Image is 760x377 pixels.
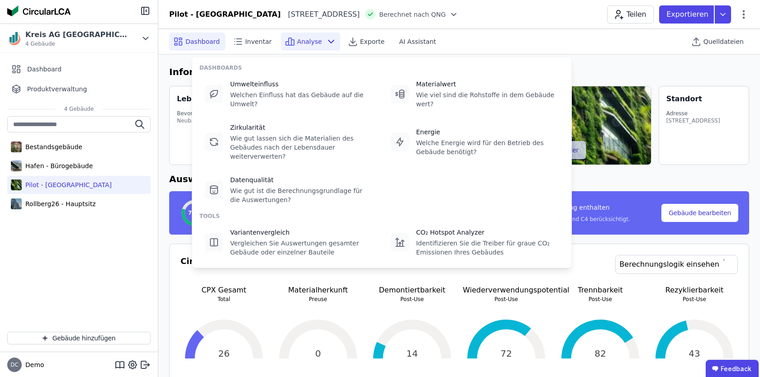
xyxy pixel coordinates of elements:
[180,255,347,285] h3: Circularity Performance Index (CPX)
[230,186,373,204] div: Wie gut ist die Berechnungsgrundlage für die Auswertungen?
[230,239,373,257] div: Vergleichen Sie Auswertungen gesamter Gebäude oder einzelner Bauteile
[188,209,201,217] span: 78%
[297,37,322,46] span: Analyse
[245,37,272,46] span: Inventar
[27,85,87,94] span: Produktverwaltung
[22,199,95,208] div: Rollberg26 - Hauptsitz
[169,65,749,79] h6: Informationen zum Gebäude
[463,296,550,303] p: Post-Use
[22,360,44,369] span: Demo
[7,5,71,16] img: Concular
[11,178,22,192] img: Pilot - Green Building
[275,285,361,296] p: Materialherkunft
[230,80,373,89] div: Umwelteinfluss
[177,94,232,104] div: Lebenszyklus
[399,37,436,46] span: AI Assistant
[666,110,720,117] div: Adresse
[185,37,220,46] span: Dashboard
[275,296,361,303] p: Preuse
[25,29,129,40] div: Kreis AG [GEOGRAPHIC_DATA]
[27,65,62,74] span: Dashboard
[230,134,373,161] div: Wie gut lassen sich die Materialien des Gebäudes nach der Lebensdauer weiterverwerten?
[230,90,373,108] div: Welchen Einfluss hat das Gebäude auf die Umwelt?
[369,296,456,303] p: Post-Use
[11,197,22,211] img: Rollberg26 - Hauptsitz
[360,37,385,46] span: Exporte
[369,285,456,296] p: Demontiertbarkeit
[557,296,644,303] p: Post-Use
[416,138,559,156] div: Welche Energie wird für den Betrieb des Gebäude benötigt?
[169,9,281,20] div: Pilot - [GEOGRAPHIC_DATA]
[22,161,93,170] div: Hafen - Bürogebäude
[177,110,250,117] div: Bevorstehende Maßnahme
[379,10,446,19] span: Berechnet nach QNG
[615,255,738,274] a: Berechnungslogik einsehen
[666,117,720,124] div: [STREET_ADDRESS]
[11,159,22,173] img: Hafen - Bürogebäude
[463,285,550,296] p: Wiederverwendungspotential
[230,175,373,184] div: Datenqualität
[10,362,19,368] span: DC
[661,204,738,222] button: Gebäude bearbeiten
[180,296,267,303] p: Total
[22,142,82,151] div: Bestandsgebäude
[11,140,22,154] img: Bestandsgebäude
[25,40,129,47] span: 4 Gebäude
[703,37,744,46] span: Quelldateien
[651,296,738,303] p: Post-Use
[7,332,151,344] button: Gebäude hinzufügen
[416,228,559,237] div: CO₂ Hotspot Analyzer
[416,239,559,257] div: Identifizieren Sie die Treiber für graue CO₂ Emissionen Ihres Gebäudes
[230,123,373,132] div: Zirkularität
[416,90,559,108] div: Wie viel sind die Rohstoffe in dem Gebäude wert?
[281,9,360,20] div: [STREET_ADDRESS]
[666,9,710,20] p: Exportieren
[557,285,644,296] p: Trennbarkeit
[651,285,738,296] p: Rezyklierbarkeit
[55,105,103,113] span: 4 Gebäude
[416,80,559,89] div: Materialwert
[607,5,654,24] button: Teilen
[416,127,559,137] div: Energie
[169,172,749,186] h6: Auswertungen
[199,212,564,220] div: TOOLS
[7,31,22,46] img: Kreis AG Germany
[180,285,267,296] p: CPX Gesamt
[22,180,112,189] div: Pilot - [GEOGRAPHIC_DATA]
[230,228,373,237] div: Variantenvergleich
[199,64,564,71] div: DASHBOARDS
[177,117,250,124] div: Neubau
[666,94,702,104] div: Standort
